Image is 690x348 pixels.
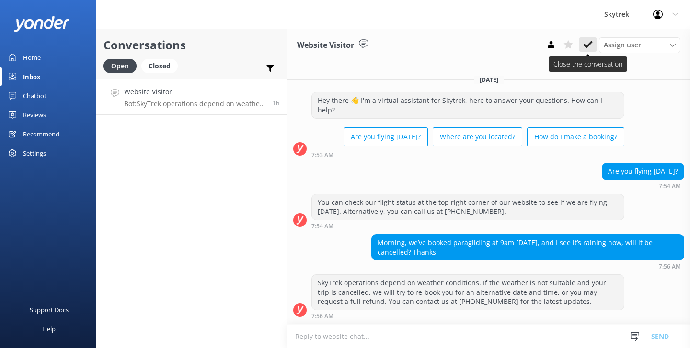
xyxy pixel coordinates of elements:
[23,86,46,105] div: Chatbot
[311,224,333,229] strong: 7:54 AM
[311,151,624,158] div: 07:53am 18-Aug-2025 (UTC +12:00) Pacific/Auckland
[312,275,624,310] div: SkyTrek operations depend on weather conditions. If the weather is not suitable and your trip is ...
[14,16,69,32] img: yonder-white-logo.png
[103,36,280,54] h2: Conversations
[599,37,680,53] div: Assign User
[124,100,265,108] p: Bot: SkyTrek operations depend on weather conditions. If the weather is not suitable and your tri...
[297,39,354,52] h3: Website Visitor
[474,76,504,84] span: [DATE]
[311,223,624,229] div: 07:54am 18-Aug-2025 (UTC +12:00) Pacific/Auckland
[141,59,178,73] div: Closed
[344,127,428,146] button: Are you flying [DATE]?
[42,319,56,338] div: Help
[273,99,280,107] span: 07:56am 18-Aug-2025 (UTC +12:00) Pacific/Auckland
[312,92,624,118] div: Hey there 👋 I'm a virtual assistant for Skytrek, here to answer your questions. How can I help?
[371,263,684,269] div: 07:56am 18-Aug-2025 (UTC +12:00) Pacific/Auckland
[124,87,265,97] h4: Website Visitor
[23,124,59,144] div: Recommend
[23,48,41,67] div: Home
[96,79,287,115] a: Website VisitorBot:SkyTrek operations depend on weather conditions. If the weather is not suitabl...
[311,313,624,319] div: 07:56am 18-Aug-2025 (UTC +12:00) Pacific/Auckland
[30,300,69,319] div: Support Docs
[527,127,624,146] button: How do I make a booking?
[311,314,333,319] strong: 7:56 AM
[602,182,684,189] div: 07:54am 18-Aug-2025 (UTC +12:00) Pacific/Auckland
[103,59,137,73] div: Open
[23,144,46,163] div: Settings
[23,67,41,86] div: Inbox
[103,60,141,71] a: Open
[602,163,684,180] div: Are you flying [DATE]?
[372,235,684,260] div: Morning, we’ve booked paragliding at 9am [DATE], and I see it’s raining now, will it be cancelled...
[659,264,681,269] strong: 7:56 AM
[433,127,522,146] button: Where are you located?
[659,183,681,189] strong: 7:54 AM
[312,194,624,220] div: You can check our flight status at the top right corner of our website to see if we are flying [D...
[23,105,46,124] div: Reviews
[141,60,183,71] a: Closed
[604,40,641,50] span: Assign user
[311,152,333,158] strong: 7:53 AM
